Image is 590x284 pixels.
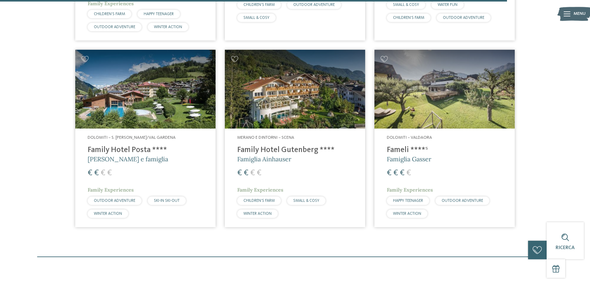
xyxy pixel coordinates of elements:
[387,169,391,177] span: €
[442,199,483,203] span: OUTDOOR ADVENTURE
[154,25,182,29] span: WINTER ACTION
[257,169,261,177] span: €
[75,50,216,227] a: Cercate un hotel per famiglie? Qui troverete solo i migliori! Dolomiti – S. [PERSON_NAME]/Val Gar...
[154,199,180,203] span: SKI-IN SKI-OUT
[101,169,105,177] span: €
[237,135,294,140] span: Merano e dintorni – Scena
[243,212,272,216] span: WINTER ACTION
[556,245,575,250] span: Ricerca
[400,169,404,177] span: €
[94,212,122,216] span: WINTER ACTION
[243,16,269,20] span: SMALL & COSY
[88,187,134,193] span: Family Experiences
[387,155,431,163] span: Famiglia Gasser
[88,0,134,6] span: Family Experiences
[88,146,203,155] h4: Family Hotel Posta ****
[237,155,291,163] span: Famiglia Ainhauser
[225,50,365,227] a: Cercate un hotel per famiglie? Qui troverete solo i migliori! Merano e dintorni – Scena Family Ho...
[393,199,423,203] span: HAPPY TEENAGER
[293,3,335,7] span: OUTDOOR ADVENTURE
[75,50,216,129] img: Cercate un hotel per famiglie? Qui troverete solo i migliori!
[94,169,99,177] span: €
[88,155,168,163] span: [PERSON_NAME] e famiglia
[393,3,419,7] span: SMALL & COSY
[244,169,248,177] span: €
[393,212,421,216] span: WINTER ACTION
[237,146,353,155] h4: Family Hotel Gutenberg ****
[243,3,275,7] span: CHILDREN’S FARM
[88,135,176,140] span: Dolomiti – S. [PERSON_NAME]/Val Gardena
[387,187,433,193] span: Family Experiences
[225,50,365,129] img: Family Hotel Gutenberg ****
[443,16,484,20] span: OUTDOOR ADVENTURE
[237,169,242,177] span: €
[374,50,515,129] img: Cercate un hotel per famiglie? Qui troverete solo i migliori!
[94,12,125,16] span: CHILDREN’S FARM
[88,169,92,177] span: €
[94,199,135,203] span: OUTDOOR ADVENTURE
[406,169,411,177] span: €
[293,199,319,203] span: SMALL & COSY
[144,12,174,16] span: HAPPY TEENAGER
[107,169,112,177] span: €
[250,169,255,177] span: €
[94,25,135,29] span: OUTDOOR ADVENTURE
[387,135,432,140] span: Dolomiti – Valdaora
[374,50,515,227] a: Cercate un hotel per famiglie? Qui troverete solo i migliori! Dolomiti – Valdaora Fameli ****ˢ Fa...
[243,199,275,203] span: CHILDREN’S FARM
[438,3,457,7] span: WATER FUN
[393,169,398,177] span: €
[237,187,283,193] span: Family Experiences
[393,16,424,20] span: CHILDREN’S FARM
